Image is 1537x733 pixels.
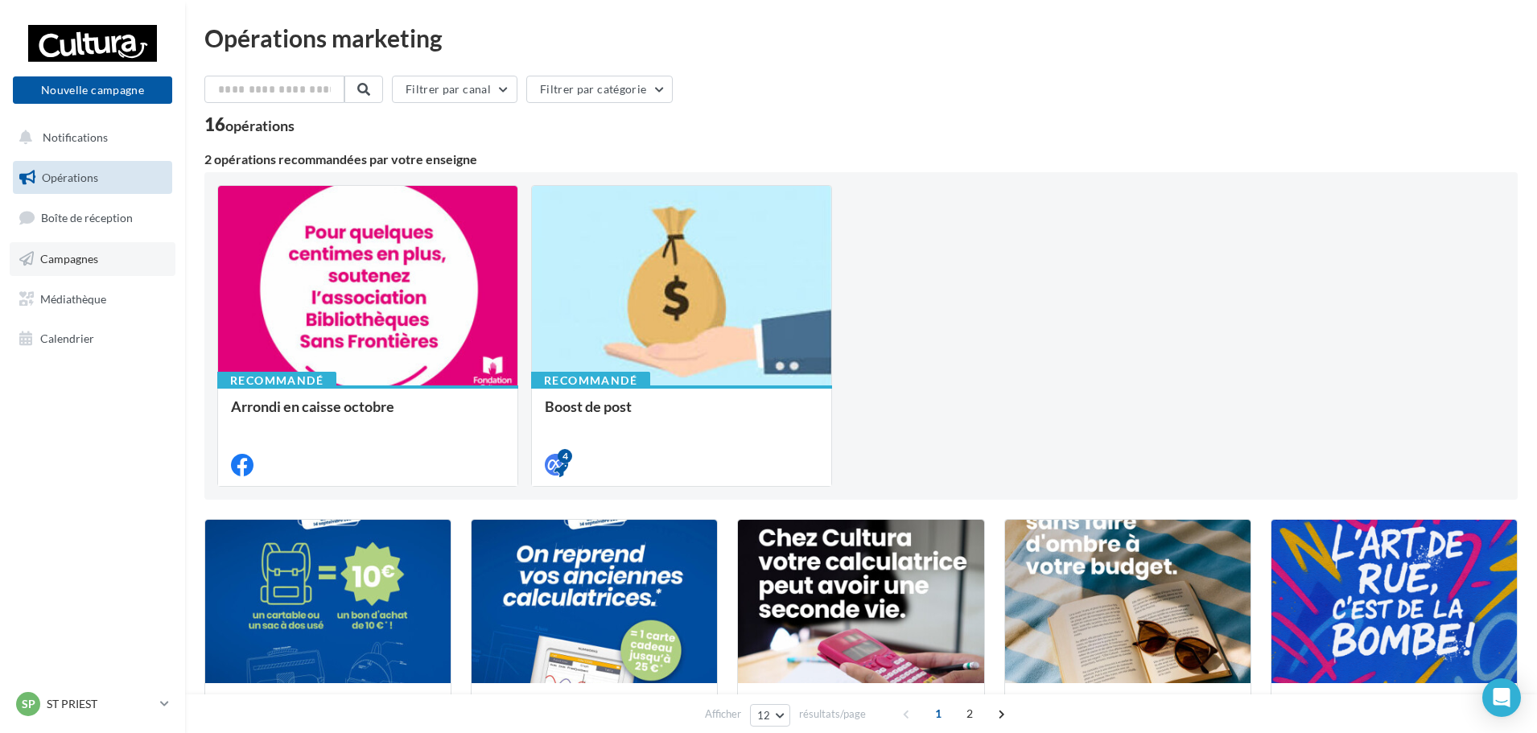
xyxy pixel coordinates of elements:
button: 12 [750,704,791,727]
span: Afficher [705,706,741,722]
span: Médiathèque [40,291,106,305]
div: opérations [225,118,295,133]
button: Filtrer par canal [392,76,517,103]
div: Boost de post [545,398,818,430]
a: Campagnes [10,242,175,276]
span: Notifications [43,130,108,144]
span: Campagnes [40,252,98,266]
span: 12 [757,709,771,722]
a: Médiathèque [10,282,175,316]
div: 16 [204,116,295,134]
div: Recommandé [217,372,336,389]
span: 2 [957,701,983,727]
div: 2 opérations recommandées par votre enseigne [204,153,1518,166]
div: Recommandé [531,372,650,389]
span: résultats/page [799,706,866,722]
span: Opérations [42,171,98,184]
span: Boîte de réception [41,211,133,224]
span: Calendrier [40,331,94,345]
a: Boîte de réception [10,200,175,235]
div: Opérations marketing [204,26,1518,50]
a: Calendrier [10,322,175,356]
span: 1 [925,701,951,727]
button: Nouvelle campagne [13,76,172,104]
div: 4 [558,449,572,463]
button: Notifications [10,121,169,154]
div: Arrondi en caisse octobre [231,398,505,430]
div: Open Intercom Messenger [1482,678,1521,717]
button: Filtrer par catégorie [526,76,673,103]
a: SP ST PRIEST [13,689,172,719]
span: SP [22,696,35,712]
a: Opérations [10,161,175,195]
p: ST PRIEST [47,696,154,712]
